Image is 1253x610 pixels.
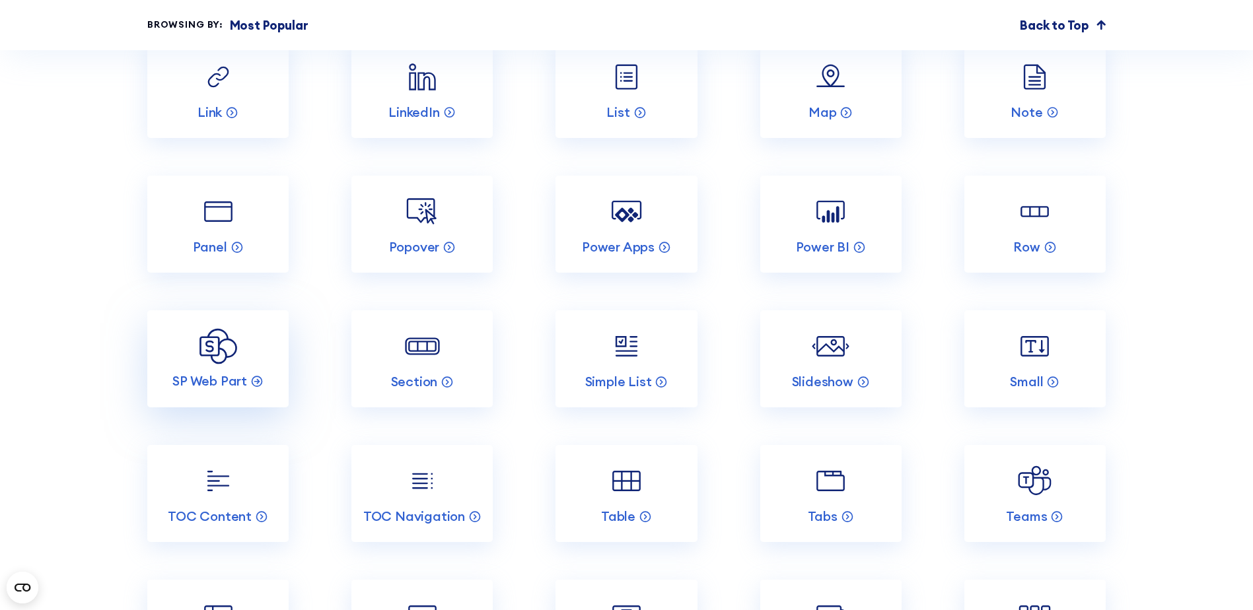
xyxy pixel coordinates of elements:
[812,327,849,365] img: Slideshow
[1020,16,1106,34] a: Back to Top
[1015,457,1253,610] iframe: Chat Widget
[351,445,493,542] a: TOC Navigation
[601,508,635,525] p: Table
[808,104,836,121] p: Map
[197,104,222,121] p: Link
[404,58,441,96] img: LinkedIn
[555,176,697,273] a: Power Apps
[792,373,853,390] p: Slideshow
[351,41,493,138] a: LinkedIn
[230,16,308,34] p: Most Popular
[147,176,289,273] a: Panel
[147,18,223,32] div: Browsing by:
[812,58,849,96] img: Map
[199,328,237,365] img: SP Web Part
[168,508,252,525] p: TOC Content
[964,310,1106,407] a: Small
[608,58,645,96] img: List
[147,310,289,407] a: SP Web Part
[363,508,465,525] p: TOC Navigation
[199,462,237,500] img: TOC Content
[147,41,289,138] a: Link
[796,238,849,255] p: Power BI
[608,327,645,365] img: Simple List
[404,327,441,365] img: Section
[199,193,237,230] img: Panel
[760,445,902,542] a: Tabs
[608,193,645,230] img: Power Apps
[812,462,849,500] img: Tabs
[351,176,493,273] a: Popover
[760,310,902,407] a: Slideshow
[1013,238,1040,255] p: Row
[760,176,902,273] a: Power BI
[1011,104,1042,121] p: Note
[199,58,237,96] img: Link
[351,310,493,407] a: Section
[1016,327,1054,365] img: Small
[585,373,652,390] p: Simple List
[582,238,655,255] p: Power Apps
[7,572,38,603] button: Open CMP widget
[555,41,697,138] a: List
[1016,58,1054,96] img: Note
[1020,16,1089,34] p: Back to Top
[389,238,440,255] p: Popover
[812,193,849,230] img: Power BI
[606,104,629,121] p: List
[964,176,1106,273] a: Row
[1006,508,1047,525] p: Teams
[808,508,838,525] p: Tabs
[404,193,441,230] img: Popover
[555,445,697,542] a: Table
[1016,193,1054,230] img: Row
[404,462,441,500] img: TOC Navigation
[1010,373,1043,390] p: Small
[964,41,1106,138] a: Note
[193,238,227,255] p: Panel
[608,462,645,500] img: Table
[760,41,902,138] a: Map
[391,373,438,390] p: Section
[147,445,289,542] a: TOC Content
[388,104,439,121] p: LinkedIn
[172,372,247,390] p: SP Web Part
[555,310,697,407] a: Simple List
[964,445,1106,542] a: Teams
